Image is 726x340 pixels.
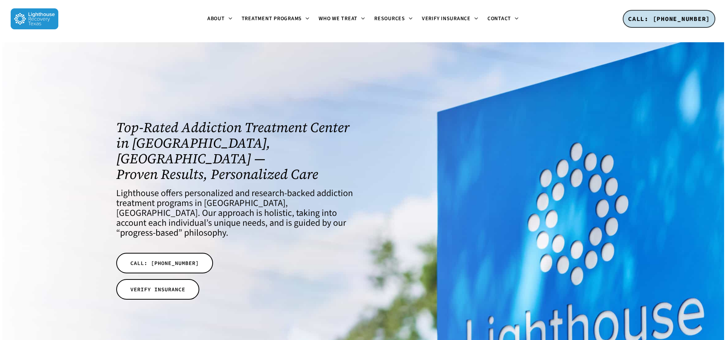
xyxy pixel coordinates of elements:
a: VERIFY INSURANCE [116,279,199,300]
a: Who We Treat [314,16,370,22]
span: CALL: [PHONE_NUMBER] [130,259,199,267]
span: Verify Insurance [422,15,471,22]
span: Resources [374,15,405,22]
a: progress-based [120,226,178,239]
a: CALL: [PHONE_NUMBER] [623,10,715,28]
img: Lighthouse Recovery Texas [11,8,58,29]
a: Verify Insurance [417,16,483,22]
span: VERIFY INSURANCE [130,286,185,293]
span: Treatment Programs [242,15,302,22]
span: About [207,15,225,22]
h1: Top-Rated Addiction Treatment Center in [GEOGRAPHIC_DATA], [GEOGRAPHIC_DATA] — Proven Results, Pe... [116,120,353,182]
h4: Lighthouse offers personalized and research-backed addiction treatment programs in [GEOGRAPHIC_DA... [116,188,353,238]
span: Who We Treat [319,15,357,22]
a: CALL: [PHONE_NUMBER] [116,253,213,273]
a: Contact [483,16,523,22]
span: Contact [487,15,511,22]
span: CALL: [PHONE_NUMBER] [628,15,710,22]
a: Resources [370,16,417,22]
a: Treatment Programs [237,16,314,22]
a: About [203,16,237,22]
